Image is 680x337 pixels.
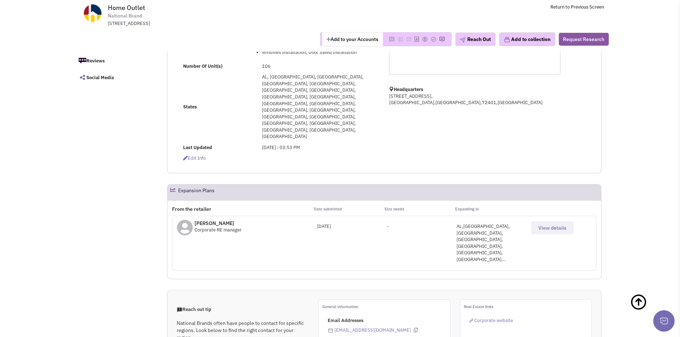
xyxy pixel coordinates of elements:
img: plane.png [460,37,465,43]
p: Size needs [384,205,455,213]
td: 106 [260,61,380,72]
p: From the retailer [172,205,313,213]
img: icon-email-active-16.png [328,328,333,333]
p: [STREET_ADDRESS], [GEOGRAPHIC_DATA],[GEOGRAPHIC_DATA],72401,[GEOGRAPHIC_DATA] [389,93,560,106]
button: Reach Out [455,32,495,46]
a: Back To Top [630,286,666,333]
span: Corporate RE manager [195,227,242,233]
a: [EMAIL_ADDRESS][DOMAIN_NAME] [334,327,411,333]
button: View details [531,221,574,234]
p: Email Addresses [328,317,450,324]
b: Last Updated [183,144,212,150]
div: AL,[GEOGRAPHIC_DATA],[GEOGRAPHIC_DATA],[GEOGRAPHIC_DATA],[GEOGRAPHIC_DATA],[GEOGRAPHIC_DATA],[GEO... [457,223,527,263]
span: Edit info [183,155,206,161]
p: General information [322,303,450,310]
span: Home Outlet [108,4,145,12]
img: Please add to your accounts [439,36,445,42]
td: AL, [GEOGRAPHIC_DATA], [GEOGRAPHIC_DATA], [GEOGRAPHIC_DATA], [GEOGRAPHIC_DATA], [GEOGRAPHIC_DATA]... [260,72,380,142]
a: Return to Previous Screen [550,4,604,10]
li: Windows Installation, Door Sales/Installation [262,49,378,56]
p: Real Estate links [464,303,591,310]
img: Please add to your accounts [430,36,436,42]
p: Expanding in [455,205,526,213]
div: [STREET_ADDRESS] [108,20,294,27]
b: Headquarters [394,86,423,92]
b: Number Of Unit(s) [183,63,222,69]
p: [PERSON_NAME] [195,220,242,227]
span: National Brand [108,12,142,20]
img: Please add to your accounts [422,36,428,42]
h2: Expansion Plans [178,184,215,200]
button: Add to your Accounts [322,32,383,46]
div: [DATE] [317,223,387,230]
button: Request Research [559,33,609,46]
span: Reach out tip [177,306,211,312]
a: Corporate website [469,317,513,323]
img: reachlinkicon.png [469,318,473,323]
span: Corporate website [474,317,513,323]
td: [DATE] : 03:53 PM [260,142,380,153]
p: Date submitted [314,205,384,213]
img: Please add to your accounts [406,36,412,42]
a: Social Media [75,70,152,85]
button: Add to collection [499,32,555,46]
div: - [387,223,457,230]
a: Reviews [75,53,152,68]
span: View details [538,225,566,231]
img: icon-collection-lavender.png [504,36,510,43]
b: States [183,104,197,110]
img: Please add to your accounts [397,36,403,42]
